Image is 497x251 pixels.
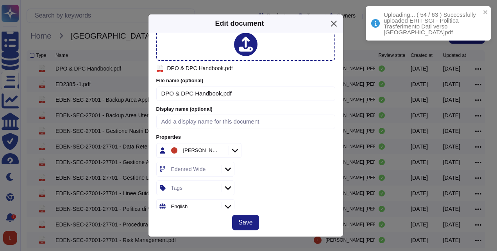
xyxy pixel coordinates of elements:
input: Filename with extension [156,87,335,101]
div: Edenred Wide [171,166,206,172]
label: File name (optional) [156,78,335,83]
input: Add a display name for this document [156,115,335,129]
span: Save [238,219,252,226]
span: DPO & DPC Handbook.pdf [167,65,233,71]
div: English [171,204,188,209]
button: Save [232,215,259,230]
button: Close [328,18,340,30]
div: Edit document [215,18,264,29]
img: user [171,147,177,154]
button: close [483,9,488,15]
label: Properties [156,135,335,140]
div: Tags [171,185,183,191]
div: Uploading... ( 54 / 63 ) Successfully uploaded ERIT-SGI - Politica Trasferimento Dati verso [GEOG... [366,6,491,41]
label: Display name (optional) [156,107,335,112]
div: [PERSON_NAME] [183,148,219,153]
